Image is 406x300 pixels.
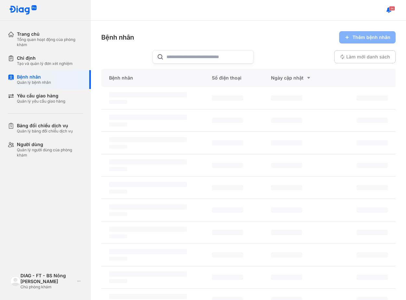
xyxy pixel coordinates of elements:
[357,230,388,235] span: ‌
[339,31,396,44] button: Thêm bệnh nhân
[271,252,302,257] span: ‌
[212,230,243,235] span: ‌
[271,207,302,213] span: ‌
[109,182,187,187] span: ‌
[109,279,127,283] span: ‌
[20,273,75,284] div: DIAG - FT - BS Nông [PERSON_NAME]
[17,37,83,47] div: Tổng quan hoạt động của phòng khám
[101,69,204,87] div: Bệnh nhân
[212,207,243,213] span: ‌
[357,252,388,257] span: ‌
[271,163,302,168] span: ‌
[109,212,127,216] span: ‌
[17,123,73,129] div: Bảng đối chiếu dịch vụ
[109,167,127,171] span: ‌
[109,257,127,261] span: ‌
[271,230,302,235] span: ‌
[109,159,187,165] span: ‌
[357,275,388,280] span: ‌
[109,122,127,126] span: ‌
[109,227,187,232] span: ‌
[17,147,83,158] div: Quản lý người dùng của phòng khám
[212,252,243,257] span: ‌
[109,145,127,149] span: ‌
[271,95,302,101] span: ‌
[109,92,187,97] span: ‌
[212,163,243,168] span: ‌
[10,276,20,286] img: logo
[271,185,302,190] span: ‌
[109,137,187,142] span: ‌
[109,249,187,254] span: ‌
[17,61,73,66] div: Tạo và quản lý đơn xét nghiệm
[357,185,388,190] span: ‌
[357,207,388,213] span: ‌
[17,80,51,85] div: Quản lý bệnh nhân
[20,284,75,290] div: Chủ phòng khám
[17,93,65,99] div: Yêu cầu giao hàng
[109,271,187,277] span: ‌
[17,142,83,147] div: Người dùng
[204,69,263,87] div: Số điện thoại
[212,118,243,123] span: ‌
[271,118,302,123] span: ‌
[357,140,388,145] span: ‌
[271,74,314,82] div: Ngày cập nhật
[17,55,73,61] div: Chỉ định
[109,234,127,238] span: ‌
[109,190,127,194] span: ‌
[109,100,127,104] span: ‌
[17,99,65,104] div: Quản lý yêu cầu giao hàng
[334,50,396,63] button: Làm mới danh sách
[101,33,134,42] div: Bệnh nhân
[357,163,388,168] span: ‌
[357,95,388,101] span: ‌
[9,5,37,15] img: logo
[389,6,395,11] span: 96
[212,95,243,101] span: ‌
[17,129,73,134] div: Quản lý bảng đối chiếu dịch vụ
[17,74,51,80] div: Bệnh nhân
[346,54,390,60] span: Làm mới danh sách
[212,185,243,190] span: ‌
[212,275,243,280] span: ‌
[271,275,302,280] span: ‌
[17,31,83,37] div: Trang chủ
[271,140,302,145] span: ‌
[109,204,187,209] span: ‌
[109,294,187,299] span: ‌
[212,140,243,145] span: ‌
[357,118,388,123] span: ‌
[109,115,187,120] span: ‌
[352,34,390,40] span: Thêm bệnh nhân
